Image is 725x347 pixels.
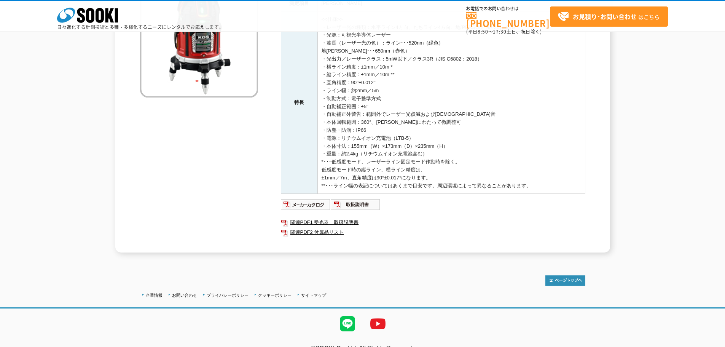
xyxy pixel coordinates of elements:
a: 取扱説明書 [331,204,381,209]
img: YouTube [363,309,393,339]
a: メーカーカタログ [281,204,331,209]
a: 企業情報 [146,293,163,297]
p: 日々進化する計測技術と多種・多様化するニーズにレンタルでお応えします。 [57,25,224,29]
span: 17:30 [493,28,507,35]
td: <<仕様>> ・レーザー光の種類：水平ライン4方向、たちライン4方向、地[PERSON_NAME]、鉛直 ・光源：可視光半導体レーザー ・波長（レーザー光の色）：ライン･･･520nm（緑色） ... [317,11,585,194]
span: (平日 ～ 土日、祝日除く) [466,28,542,35]
a: プライバシーポリシー [207,293,249,297]
img: LINE [332,309,363,339]
strong: お見積り･お問い合わせ [573,12,637,21]
th: 特長 [281,11,317,194]
img: トップページへ [545,275,585,286]
a: [PHONE_NUMBER] [466,12,550,27]
span: はこちら [558,11,660,22]
span: 8:50 [478,28,488,35]
a: サイトマップ [301,293,326,297]
a: お問い合わせ [172,293,197,297]
img: メーカーカタログ [281,198,331,211]
img: 取扱説明書 [331,198,381,211]
a: お見積り･お問い合わせはこちら [550,6,668,27]
span: お電話でのお問い合わせは [466,6,550,11]
a: 関連PDF2 付属品リスト [281,227,585,237]
a: 関連PDF1 受光器＿取扱説明書 [281,217,585,227]
a: クッキーポリシー [258,293,292,297]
